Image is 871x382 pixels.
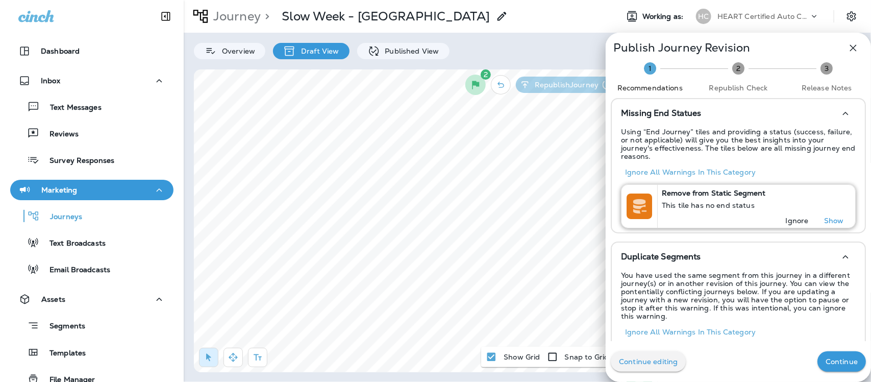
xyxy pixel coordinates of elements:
[787,83,867,93] span: Release Notes
[611,351,686,372] button: Continue editing
[781,213,813,228] button: Ignore
[619,357,678,366] p: Continue editing
[825,64,829,73] text: 3
[613,44,750,52] p: Publish Journey Revision
[826,357,858,366] p: Continue
[662,189,846,197] p: Remove from Static Segment
[786,217,809,225] p: Ignore
[621,128,856,160] p: Using “End Journey” tiles and providing a status (success, failure, or not applicable) will give ...
[621,271,856,320] p: You have used the same segment from this journey in a different journey(s) or in another revision...
[610,83,690,93] span: Recommendations
[621,164,760,180] button: Ignore all warnings in this category
[817,351,866,372] button: Continue
[621,109,702,117] p: Missing End Statues
[736,64,740,73] text: 2
[824,217,844,225] p: Show
[698,83,778,93] span: Republish Check
[817,213,850,228] button: Show
[649,64,652,73] text: 1
[621,253,701,261] p: Duplicate Segments
[621,324,760,340] button: Ignore all warnings in this category
[662,201,846,209] p: This tile has no end status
